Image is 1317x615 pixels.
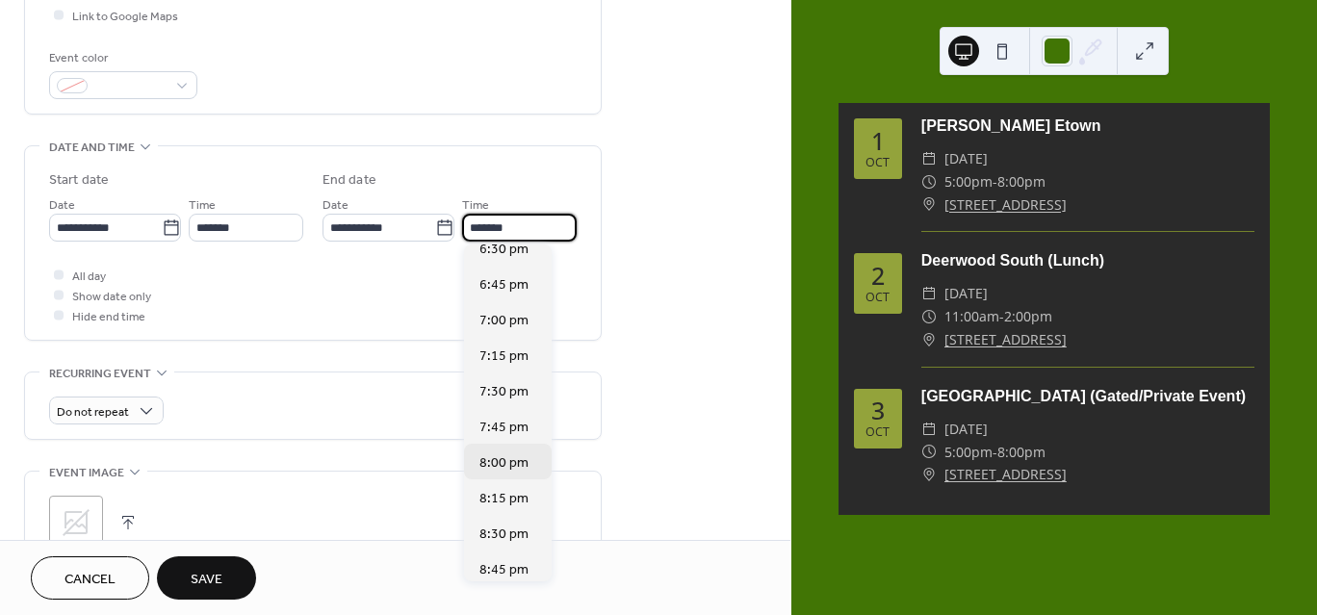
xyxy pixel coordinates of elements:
a: [STREET_ADDRESS] [944,463,1067,486]
div: 3 [871,398,885,423]
span: Event image [49,463,124,483]
div: ​ [921,170,937,193]
span: Time [462,195,489,216]
span: [DATE] [944,418,988,441]
span: Time [189,195,216,216]
span: 8:30 pm [479,525,529,545]
button: Cancel [31,556,149,600]
span: Save [191,570,222,590]
span: [DATE] [944,147,988,170]
div: 2 [871,264,885,288]
span: Link to Google Maps [72,7,178,27]
span: - [993,441,997,464]
span: 7:30 pm [479,382,529,402]
span: 2:00pm [1004,305,1052,328]
div: End date [323,170,376,191]
div: ; [49,496,103,550]
div: ​ [921,193,937,217]
div: [GEOGRAPHIC_DATA] (Gated/Private Event) [921,385,1254,408]
div: Oct [865,426,890,439]
a: [STREET_ADDRESS] [944,193,1067,217]
span: 7:15 pm [479,346,529,367]
span: - [993,170,997,193]
div: ​ [921,463,937,486]
span: 8:00 pm [479,453,529,474]
div: [PERSON_NAME] Etown [921,115,1254,138]
span: - [999,305,1004,328]
span: Cancel [65,570,116,590]
span: Date [49,195,75,216]
span: [DATE] [944,282,988,305]
span: Recurring event [49,364,151,384]
span: 8:15 pm [479,489,529,509]
span: Do not repeat [57,401,129,423]
span: 7:00 pm [479,311,529,331]
span: All day [72,267,106,287]
span: 5:00pm [944,170,993,193]
div: ​ [921,328,937,351]
span: Date [323,195,349,216]
span: 8:00pm [997,441,1046,464]
span: 6:45 pm [479,275,529,295]
span: 6:30 pm [479,240,529,260]
span: 8:00pm [997,170,1046,193]
a: [STREET_ADDRESS] [944,328,1067,351]
div: ​ [921,441,937,464]
div: 1 [871,129,885,153]
button: Save [157,556,256,600]
div: ​ [921,282,937,305]
span: 5:00pm [944,441,993,464]
div: ​ [921,418,937,441]
div: Start date [49,170,109,191]
span: Hide end time [72,307,145,327]
span: 11:00am [944,305,999,328]
div: ​ [921,305,937,328]
span: 7:45 pm [479,418,529,438]
span: Show date only [72,287,151,307]
div: Oct [865,157,890,169]
div: Oct [865,292,890,304]
span: Date and time [49,138,135,158]
div: Event color [49,48,194,68]
div: ​ [921,147,937,170]
span: 8:45 pm [479,560,529,580]
div: Deerwood South (Lunch) [921,249,1254,272]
